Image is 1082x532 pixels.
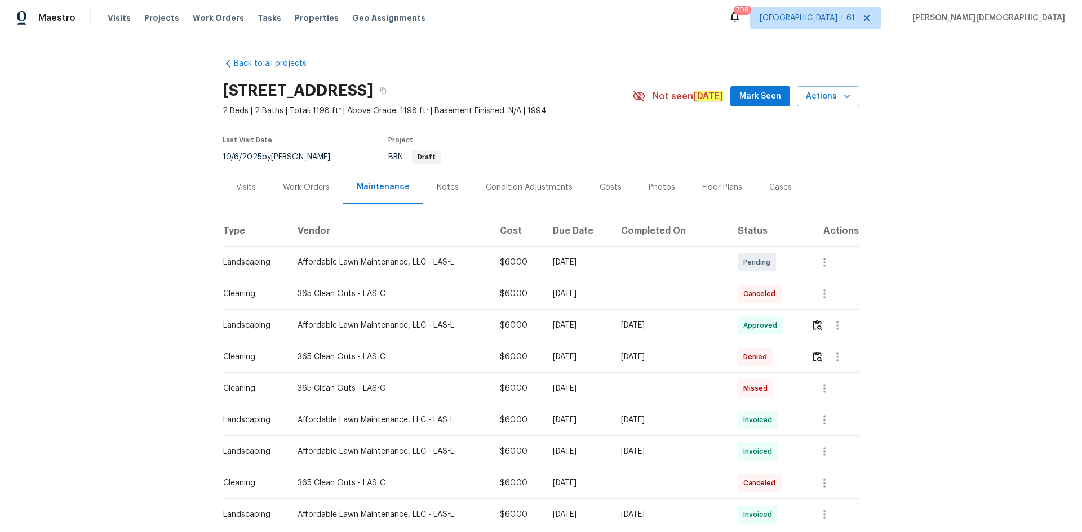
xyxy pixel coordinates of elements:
span: Approved [743,320,782,331]
span: Work Orders [193,12,244,24]
div: $60.00 [500,477,535,489]
span: Invoiced [743,446,777,457]
div: [DATE] [553,446,603,457]
div: [DATE] [553,288,603,299]
h2: [STREET_ADDRESS] [223,85,373,96]
div: 365 Clean Outs - LAS-C [298,351,482,363]
div: Affordable Lawn Maintenance, LLC - LAS-L [298,414,482,426]
th: Cost [491,215,544,247]
div: $60.00 [500,509,535,520]
div: [DATE] [553,383,603,394]
div: 365 Clean Outs - LAS-C [298,477,482,489]
div: by [PERSON_NAME] [223,150,344,164]
span: Visits [108,12,131,24]
div: Condition Adjustments [486,182,573,193]
span: Denied [743,351,771,363]
span: Properties [295,12,339,24]
span: Actions [806,90,850,104]
div: Landscaping [223,509,280,520]
div: [DATE] [621,509,720,520]
em: [DATE] [693,91,724,101]
div: Affordable Lawn Maintenance, LLC - LAS-L [298,446,482,457]
div: Visits [236,182,256,193]
div: $60.00 [500,414,535,426]
span: Maestro [38,12,76,24]
div: [DATE] [553,477,603,489]
div: 365 Clean Outs - LAS-C [298,288,482,299]
button: Copy Address [373,81,393,101]
div: [DATE] [553,320,603,331]
div: [DATE] [553,509,603,520]
span: Invoiced [743,509,777,520]
div: [DATE] [621,351,720,363]
span: [PERSON_NAME][DEMOGRAPHIC_DATA] [908,12,1065,24]
div: Landscaping [223,414,280,426]
span: Pending [743,257,775,268]
button: Review Icon [811,343,824,370]
span: Last Visit Date [223,137,272,144]
span: Geo Assignments [352,12,425,24]
div: $60.00 [500,320,535,331]
th: Due Date [544,215,612,247]
div: [DATE] [553,414,603,426]
span: Canceled [743,288,780,299]
div: Maintenance [357,181,410,193]
span: Project [388,137,413,144]
img: Review Icon [813,320,822,330]
button: Review Icon [811,312,824,339]
div: Landscaping [223,257,280,268]
div: Photos [649,182,675,193]
span: Mark Seen [739,90,781,104]
div: $60.00 [500,383,535,394]
th: Completed On [612,215,729,247]
span: Tasks [258,14,281,22]
div: Cleaning [223,288,280,299]
div: $60.00 [500,288,535,299]
span: Invoiced [743,414,777,426]
th: Vendor [289,215,491,247]
div: Affordable Lawn Maintenance, LLC - LAS-L [298,320,482,331]
div: Landscaping [223,446,280,457]
span: [GEOGRAPHIC_DATA] + 61 [760,12,855,24]
button: Actions [797,86,859,107]
div: [DATE] [621,320,720,331]
div: 365 Clean Outs - LAS-C [298,383,482,394]
div: $60.00 [500,446,535,457]
div: Cleaning [223,383,280,394]
div: $60.00 [500,351,535,363]
span: 2 Beds | 2 Baths | Total: 1198 ft² | Above Grade: 1198 ft² | Basement Finished: N/A | 1994 [223,105,632,117]
th: Status [729,215,802,247]
div: 708 [736,5,749,16]
div: [DATE] [553,257,603,268]
span: Draft [413,154,440,160]
div: Costs [600,182,622,193]
span: Projects [144,12,179,24]
span: 10/6/2025 [223,153,262,161]
div: $60.00 [500,257,535,268]
div: Cleaning [223,477,280,489]
div: Work Orders [283,182,330,193]
button: Mark Seen [730,86,790,107]
div: [DATE] [553,351,603,363]
th: Type [223,215,289,247]
th: Actions [802,215,859,247]
span: Not seen [653,91,724,102]
div: Cleaning [223,351,280,363]
div: [DATE] [621,414,720,426]
span: BRN [388,153,441,161]
img: Review Icon [813,351,822,362]
div: Affordable Lawn Maintenance, LLC - LAS-L [298,257,482,268]
a: Back to all projects [223,58,331,69]
div: Cases [769,182,792,193]
div: Landscaping [223,320,280,331]
div: Affordable Lawn Maintenance, LLC - LAS-L [298,509,482,520]
span: Missed [743,383,772,394]
div: Notes [437,182,459,193]
span: Canceled [743,477,780,489]
div: [DATE] [621,446,720,457]
div: Floor Plans [702,182,742,193]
